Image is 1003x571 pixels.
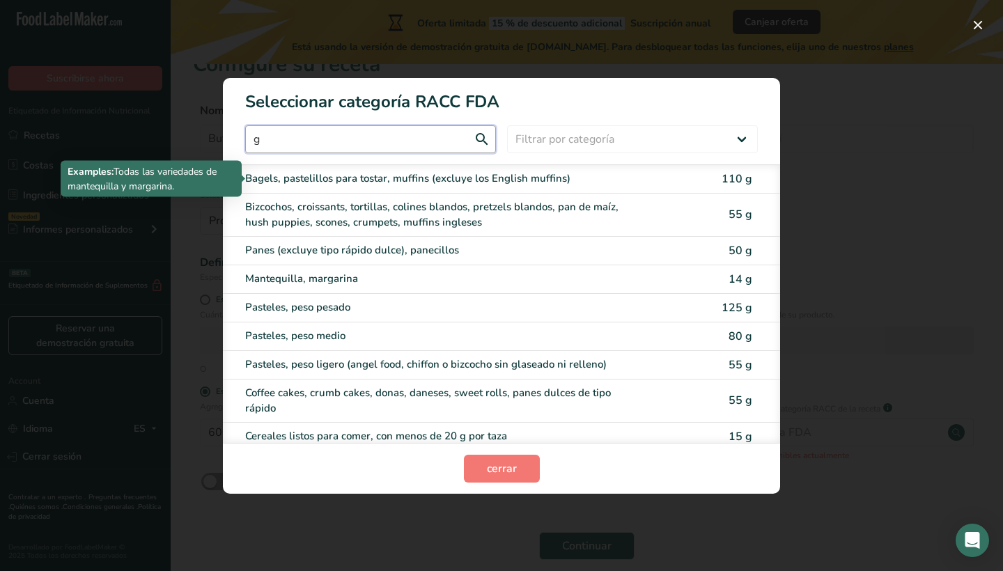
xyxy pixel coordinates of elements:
h1: Seleccionar categoría RACC FDA [223,78,780,114]
button: cerrar [464,455,540,483]
div: Pasteles, peso ligero (angel food, chiffon o bizcocho sin glaseado ni relleno) [245,357,641,373]
div: Pasteles, peso medio [245,328,641,344]
div: Bagels, pastelillos para tostar, muffins (excluye los English muffins) [245,171,641,187]
span: 14 g [729,272,752,287]
span: 110 g [722,171,752,187]
b: Examples: [68,165,114,178]
span: 50 g [729,243,752,258]
span: cerrar [487,460,517,477]
input: Escribe aquí para comenzar a buscar.. [245,125,496,153]
span: 80 g [729,329,752,344]
div: Open Intercom Messenger [956,524,989,557]
span: 55 g [729,357,752,373]
span: 55 g [729,393,752,408]
div: Bizcochos, croissants, tortillas, colines blandos, pretzels blandos, pan de maíz, hush puppies, s... [245,199,641,230]
span: 55 g [729,207,752,222]
div: Cereales listos para comer, con menos de 20 g por taza [245,428,641,444]
span: 125 g [722,300,752,315]
p: Todas las variedades de mantequilla y margarina. [68,164,235,194]
div: Pasteles, peso pesado [245,299,641,315]
span: 15 g [729,429,752,444]
div: Coffee cakes, crumb cakes, donas, daneses, sweet rolls, panes dulces de tipo rápido [245,385,641,416]
div: Panes (excluye tipo rápido dulce), panecillos [245,242,641,258]
div: Mantequilla, margarina [245,271,641,287]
